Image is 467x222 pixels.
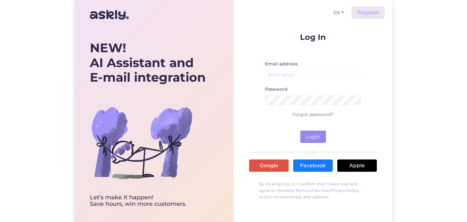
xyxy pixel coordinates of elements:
img: Askly [90,7,129,23]
a: Askly Terms of Service [284,188,329,193]
img: bg-askly [90,91,194,194]
button: EN [331,8,346,18]
a: Apple [337,159,377,172]
a: Forgot password? [292,111,334,117]
div: AI Assistant and E-mail integration [90,41,206,85]
b: NEW! [90,40,126,55]
a: Register [352,6,385,19]
a: Facebook [293,159,333,172]
div: Let’s make it happen! Save hours, win more customers. [90,194,206,207]
label: Email address [265,61,298,67]
button: Login [300,131,326,143]
span: OR [308,150,318,155]
a: Google [249,159,289,172]
input: Enter email [265,70,361,80]
p: By clicking Log In, I confirm that I have read and agree to the , , and to receive emails and upd... [249,178,377,204]
a: Privacy Policy [330,188,359,193]
p: Log In [249,33,377,41]
label: Password [265,86,288,93]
